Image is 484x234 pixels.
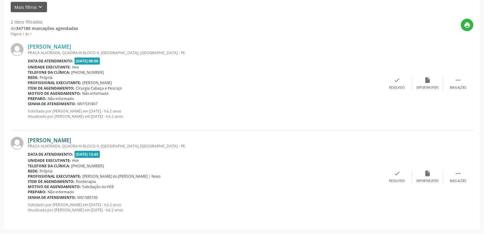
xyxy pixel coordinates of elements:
i: insert_drive_file [424,170,431,177]
i:  [455,170,461,177]
div: Mais ações [450,86,466,90]
b: Unidade executante: [28,158,71,163]
span: Cirurgia Cabeça e Pescoço [76,86,122,91]
div: Resolvido [389,86,405,90]
b: Data de atendimento: [28,152,73,157]
strong: 347180 marcações agendadas [16,25,78,31]
b: Item de agendamento: [28,86,75,91]
i: keyboard_arrow_down [37,4,44,10]
img: img [11,43,24,56]
div: PRACA ALVORADA, QUADRA-N BLOCO-9, [GEOGRAPHIC_DATA], [GEOGRAPHIC_DATA] - PE [28,143,382,149]
i: check [394,77,400,84]
div: de [11,25,78,32]
img: img [11,137,24,150]
span: [PHONE_NUMBER] [71,70,104,75]
b: Rede: [28,169,38,174]
b: Unidade executante: [28,65,71,70]
b: Telefone da clínica: [28,163,70,169]
i: check [394,170,400,177]
b: Profissional executante: [28,174,81,179]
span: Não informado [82,91,108,96]
b: Profissional executante: [28,80,81,85]
span: Não informado [48,189,74,195]
b: Rede: [28,75,38,80]
button: print [461,19,473,31]
div: Mais ações [450,179,466,183]
span: Não informado [48,96,74,101]
div: PRACA ALVORADA, QUADRA-N BLOCO-9, [GEOGRAPHIC_DATA], [GEOGRAPHIC_DATA] - PE [28,50,382,55]
b: Senha de atendimento: [28,195,76,200]
i: insert_drive_file [424,77,431,84]
b: Data de atendimento: [28,58,73,64]
b: Motivo de agendamento: [28,91,81,96]
b: Motivo de agendamento: [28,184,81,189]
span: [DATE] 08:00 [75,58,100,65]
span: M01585730 [77,195,98,200]
span: Fisioterapia [76,179,96,184]
span: M01531807 [77,101,98,106]
span: Solicitação do HSE [82,184,114,189]
b: Telefone da clínica: [28,70,70,75]
div: Resolvido [389,179,405,183]
div: Exportar (PDF) [417,179,439,183]
span: [DATE] 13:45 [75,151,100,158]
span: [PERSON_NAME] [82,80,112,85]
span: [PERSON_NAME] do [PERSON_NAME] | Novo [82,174,160,179]
p: Solicitado por [PERSON_NAME] em [DATE] - há 2 anos Atualizado por [PERSON_NAME] em [DATE] - há 2 ... [28,202,382,213]
b: Preparo: [28,189,46,195]
span: Hse [72,158,79,163]
i: print [464,22,471,28]
button: Mais filtroskeyboard_arrow_down [11,2,47,13]
div: Página 1 de 1 [11,32,78,37]
b: Item de agendamento: [28,179,75,184]
div: Exportar (PDF) [417,86,439,90]
span: [PHONE_NUMBER] [71,163,104,169]
span: Própria [40,75,53,80]
span: Hse [72,65,79,70]
i:  [455,77,461,84]
a: [PERSON_NAME] [28,137,71,143]
a: [PERSON_NAME] [28,43,71,50]
p: Solicitado por [PERSON_NAME] em [DATE] - há 2 anos Atualizado por [PERSON_NAME] em [DATE] - há 2 ... [28,109,382,119]
div: 2 itens filtrados [11,19,78,25]
b: Senha de atendimento: [28,101,76,106]
span: Própria [40,169,53,174]
b: Preparo: [28,96,46,101]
